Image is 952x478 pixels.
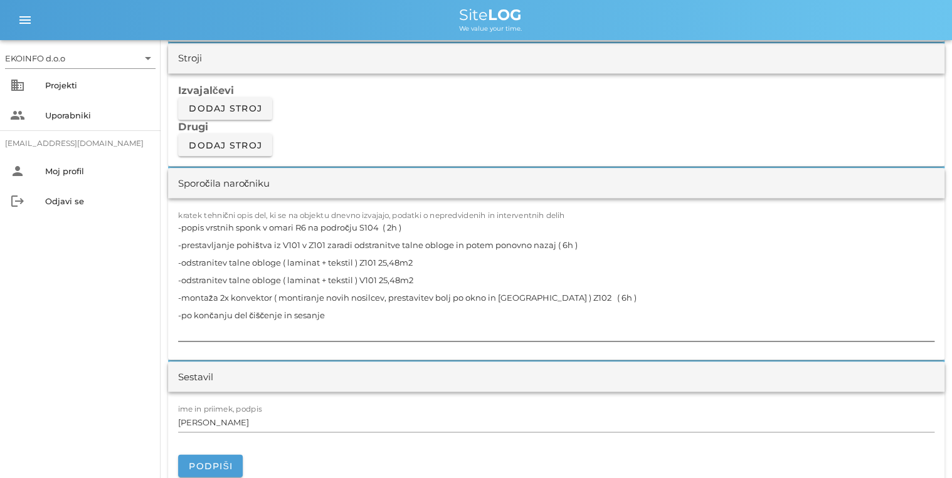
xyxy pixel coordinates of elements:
button: Podpiši [178,454,243,477]
div: Uporabniki [45,110,151,120]
div: Sestavil [178,370,213,384]
span: We value your time. [459,24,522,33]
iframe: Chat Widget [773,343,952,478]
label: ime in priimek, podpis [178,404,262,413]
span: Dodaj stroj [188,139,262,150]
div: Stroji [178,51,202,66]
div: Moj profil [45,166,151,176]
div: Projekti [45,80,151,90]
i: logout [10,194,25,209]
div: Pripomoček za klepet [773,343,952,478]
div: EKOINFO d.o.o [5,48,156,68]
h3: Drugi [178,120,934,133]
span: Dodaj stroj [188,103,262,114]
div: EKOINFO d.o.o [5,53,65,64]
span: Podpiši [188,460,233,471]
b: LOG [488,6,522,24]
i: people [10,108,25,123]
button: Dodaj stroj [178,97,272,120]
span: Site [459,6,522,24]
i: menu [18,13,33,28]
div: Sporočila naročniku [178,176,270,190]
i: arrow_drop_down [140,51,156,66]
h3: Izvajalčevi [178,83,934,97]
i: business [10,78,25,93]
button: Dodaj stroj [178,133,272,156]
label: kratek tehnični opis del, ki se na objektu dnevno izvajajo, podatki o nepredvidenih in interventn... [178,210,565,220]
i: person [10,164,25,179]
div: Odjavi se [45,196,151,206]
